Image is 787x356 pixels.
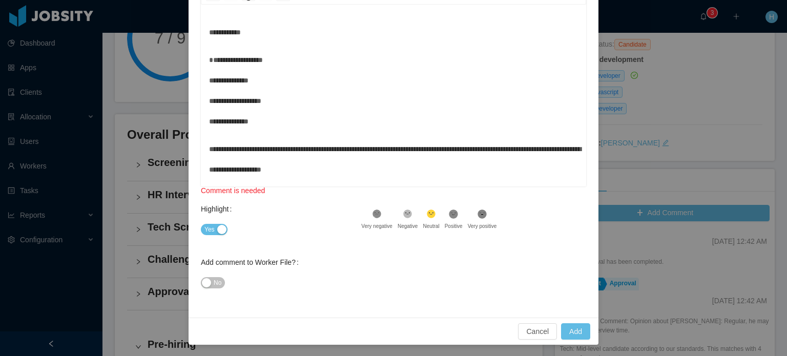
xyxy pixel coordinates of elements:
[201,185,586,197] div: Comment is needed
[468,222,497,230] div: Very positive
[561,323,590,340] button: Add
[201,277,225,288] button: Add comment to Worker File?
[209,22,578,201] div: rdw-editor
[445,222,463,230] div: Positive
[201,258,303,266] label: Add comment to Worker File?
[361,222,392,230] div: Very negative
[201,205,236,213] label: Highlight
[201,224,227,235] button: Highlight
[423,222,439,230] div: Neutral
[518,323,557,340] button: Cancel
[214,278,221,288] span: No
[204,224,215,235] span: Yes
[398,222,418,230] div: Negative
